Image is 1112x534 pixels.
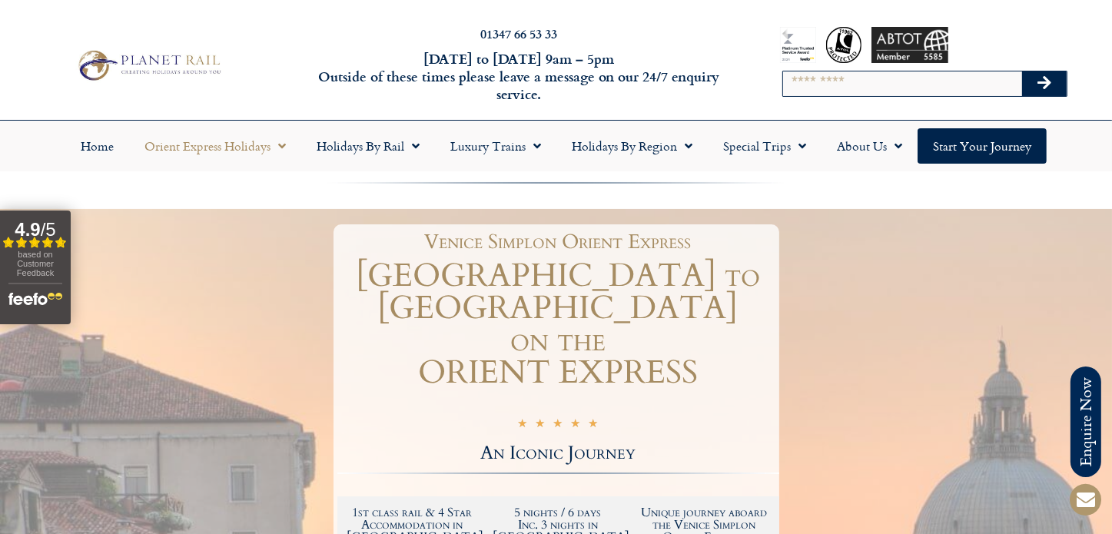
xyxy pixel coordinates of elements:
a: Start your Journey [918,128,1047,164]
i: ★ [536,416,546,434]
a: Home [65,128,129,164]
a: Special Trips [708,128,822,164]
a: 01347 66 53 33 [480,25,557,42]
i: ★ [553,416,563,434]
img: Planet Rail Train Holidays Logo [72,47,224,84]
i: ★ [518,416,528,434]
h1: [GEOGRAPHIC_DATA] to [GEOGRAPHIC_DATA] on the ORIENT EXPRESS [337,260,779,389]
i: ★ [571,416,581,434]
a: Holidays by Rail [301,128,435,164]
a: Luxury Trains [435,128,556,164]
button: Search [1022,71,1067,96]
h1: Venice Simplon Orient Express [345,232,772,252]
i: ★ [589,416,599,434]
a: About Us [822,128,918,164]
a: Orient Express Holidays [129,128,301,164]
nav: Menu [8,128,1104,164]
div: 5/5 [518,414,599,434]
h6: [DATE] to [DATE] 9am – 5pm Outside of these times please leave a message on our 24/7 enquiry serv... [300,50,738,104]
h2: An Iconic Journey [337,444,779,463]
a: Holidays by Region [556,128,708,164]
